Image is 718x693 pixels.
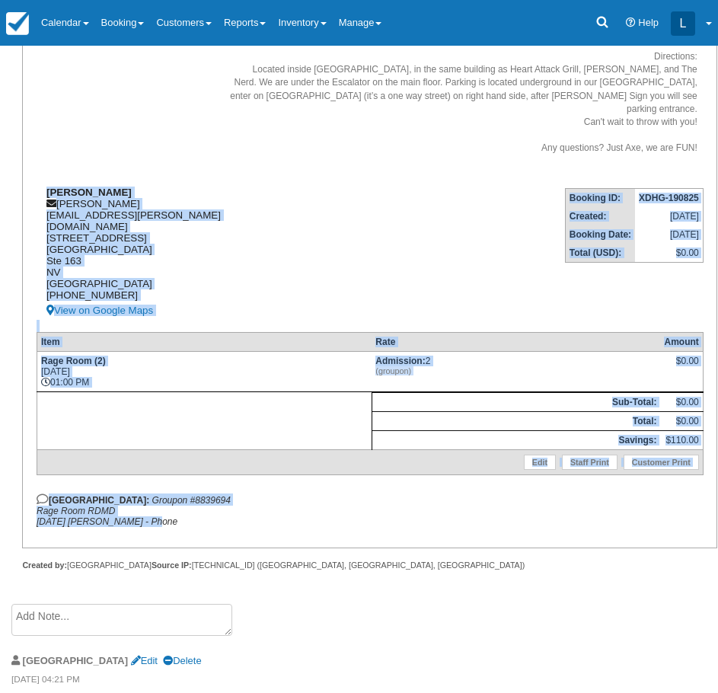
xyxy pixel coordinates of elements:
td: [DATE] [635,225,703,244]
th: Rate [372,332,660,351]
strong: [GEOGRAPHIC_DATA]: [37,495,149,506]
strong: Rage Room (2) [41,356,106,366]
strong: Created by: [22,560,67,570]
th: Sub-Total: [372,392,660,411]
em: [DATE] 04:21 PM [11,673,707,690]
td: $0.00 [660,411,703,430]
div: L [671,11,695,36]
td: $110.00 [660,430,703,449]
th: Total: [372,411,660,430]
th: Amount [660,332,703,351]
th: Booking Date: [565,225,635,244]
div: [GEOGRAPHIC_DATA] [TECHNICAL_ID] ([GEOGRAPHIC_DATA], [GEOGRAPHIC_DATA], [GEOGRAPHIC_DATA]) [22,560,717,571]
div: [PERSON_NAME][EMAIL_ADDRESS][PERSON_NAME][DOMAIN_NAME] [STREET_ADDRESS] [GEOGRAPHIC_DATA] Ste 163... [37,187,222,320]
img: checkfront-main-nav-mini-logo.png [6,12,29,35]
strong: Source IP: [152,560,192,570]
td: [DATE] [635,207,703,225]
a: Edit [131,655,158,666]
a: View on Google Maps [46,301,222,320]
strong: Admission [375,356,425,366]
em: (groupon) [375,366,656,375]
td: [DATE] 01:00 PM [37,351,372,391]
a: Edit [524,455,556,470]
strong: [GEOGRAPHIC_DATA] [23,655,128,666]
th: Created: [565,207,635,225]
th: Total (USD): [565,244,635,263]
strong: [PERSON_NAME] [46,187,132,198]
td: $0.00 [660,392,703,411]
th: Item [37,332,372,351]
em: Groupon #8839694 Rage Room RDMD [DATE] [PERSON_NAME] - Phone [37,495,231,527]
a: Delete [163,655,201,666]
strong: XDHG-190825 [639,193,699,203]
th: Savings: [372,430,660,449]
i: Help [626,18,636,28]
a: Staff Print [562,455,617,470]
td: 2 [372,351,660,391]
td: $0.00 [635,244,703,263]
span: Help [638,17,659,28]
th: Booking ID: [565,189,635,208]
div: $0.00 [664,356,698,378]
a: Customer Print [624,455,699,470]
